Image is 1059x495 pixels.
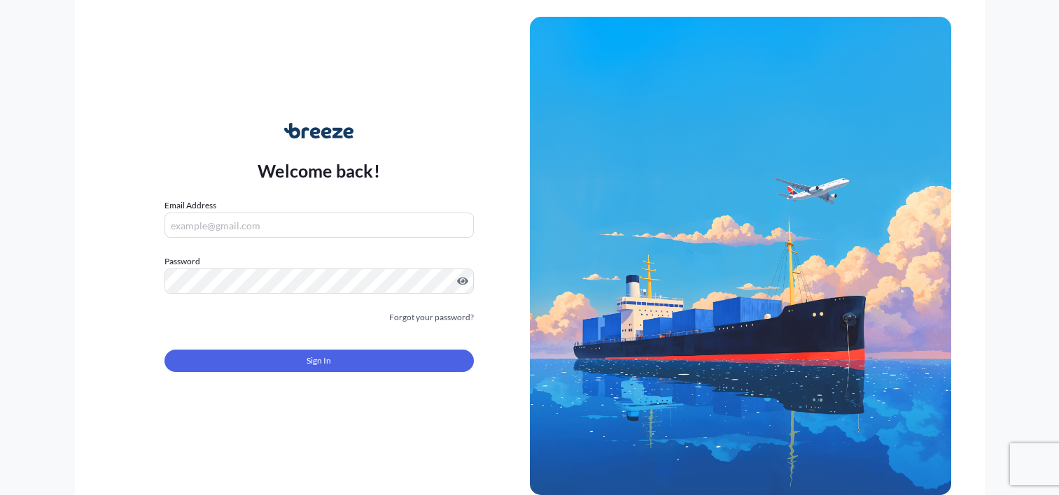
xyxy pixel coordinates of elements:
a: Forgot your password? [389,310,474,324]
img: Ship illustration [530,17,951,495]
input: example@gmail.com [164,213,474,238]
span: Sign In [307,354,331,368]
p: Welcome back! [258,159,380,182]
label: Password [164,254,474,268]
label: Email Address [164,199,216,213]
button: Sign In [164,350,474,372]
button: Show password [457,275,468,287]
